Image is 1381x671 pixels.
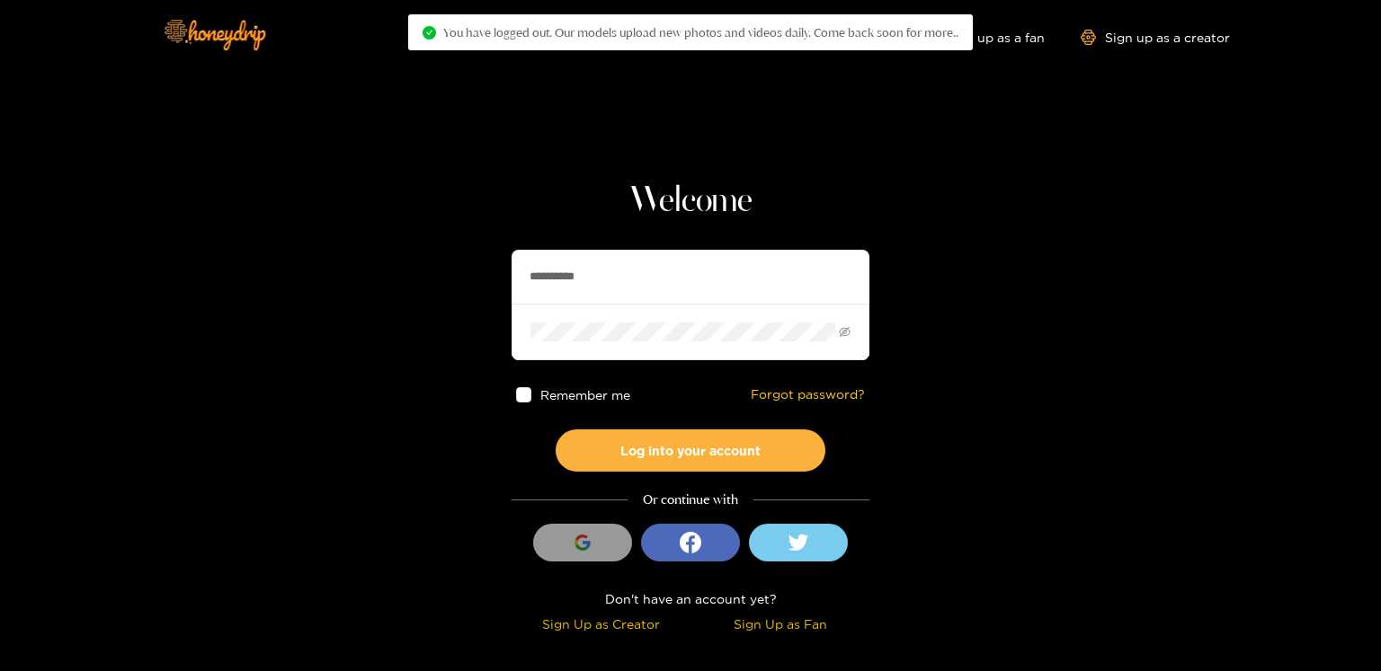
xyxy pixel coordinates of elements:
[443,25,958,40] span: You have logged out. Our models upload new photos and videos daily. Come back soon for more..
[751,387,865,402] a: Forgot password?
[540,388,630,402] span: Remember me
[839,326,851,338] span: eye-invisible
[516,614,686,634] div: Sign Up as Creator
[512,180,869,223] h1: Welcome
[556,429,825,472] button: Log into your account
[922,30,1045,45] a: Sign up as a fan
[695,614,865,634] div: Sign Up as Fan
[512,490,869,510] div: Or continue with
[512,588,869,609] div: Don't have an account yet?
[423,26,436,40] span: check-circle
[1081,30,1230,45] a: Sign up as a creator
